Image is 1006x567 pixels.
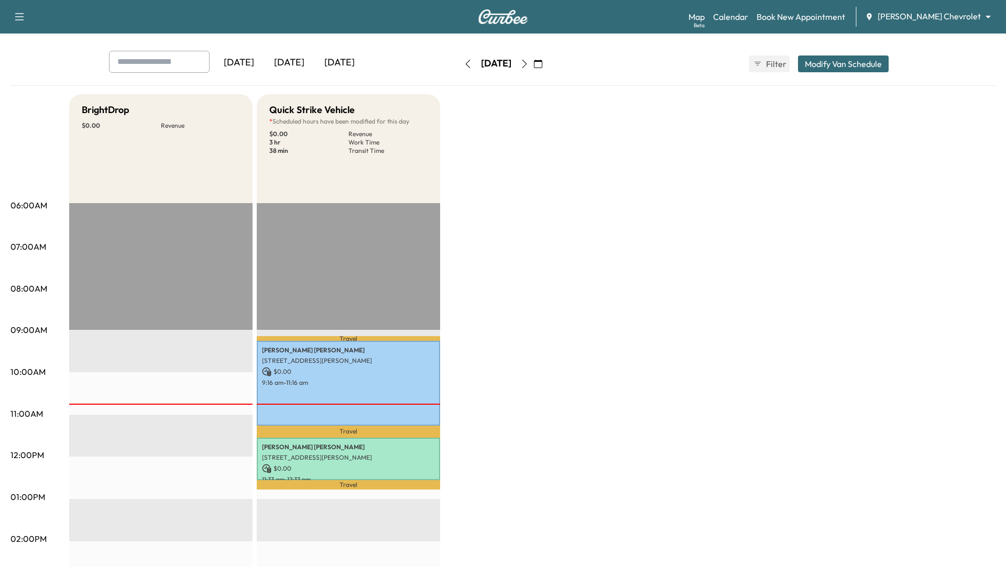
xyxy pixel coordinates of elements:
p: Transit Time [348,147,428,155]
p: 11:00AM [10,407,43,420]
span: Filter [766,58,785,70]
h5: Quick Strike Vehicle [269,103,355,117]
img: Curbee Logo [478,9,528,24]
p: [STREET_ADDRESS][PERSON_NAME] [262,453,435,462]
p: Travel [257,336,440,341]
a: MapBeta [688,10,705,23]
p: [PERSON_NAME] [PERSON_NAME] [262,346,435,354]
div: [DATE] [481,57,511,70]
p: $ 0.00 [269,130,348,138]
p: 02:00PM [10,532,47,545]
div: Beta [694,21,705,29]
p: Work Time [348,138,428,147]
p: $ 0.00 [262,367,435,376]
p: 9:16 am - 11:16 am [262,379,435,387]
p: $ 0.00 [262,464,435,473]
span: [PERSON_NAME] Chevrolet [878,10,981,23]
p: 38 min [269,147,348,155]
p: Revenue [348,130,428,138]
button: Modify Van Schedule [798,55,889,72]
p: Travel [257,480,440,490]
p: 11:33 am - 12:33 pm [262,475,435,484]
p: Travel [257,426,440,438]
p: $ 0.00 [82,121,161,130]
p: Revenue [161,121,240,130]
p: 12:00PM [10,449,44,461]
p: 06:00AM [10,199,47,212]
div: [DATE] [214,51,264,75]
p: [STREET_ADDRESS][PERSON_NAME] [262,357,435,365]
p: 09:00AM [10,324,47,336]
div: [DATE] [264,51,314,75]
p: [PERSON_NAME] [PERSON_NAME] [262,443,435,451]
div: [DATE] [314,51,365,75]
a: Book New Appointment [757,10,845,23]
p: 01:00PM [10,491,45,503]
p: 10:00AM [10,365,46,378]
p: Scheduled hours have been modified for this day [269,117,428,126]
p: 07:00AM [10,240,46,253]
p: 08:00AM [10,282,47,295]
button: Filter [749,55,790,72]
h5: BrightDrop [82,103,129,117]
a: Calendar [713,10,748,23]
p: 3 hr [269,138,348,147]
